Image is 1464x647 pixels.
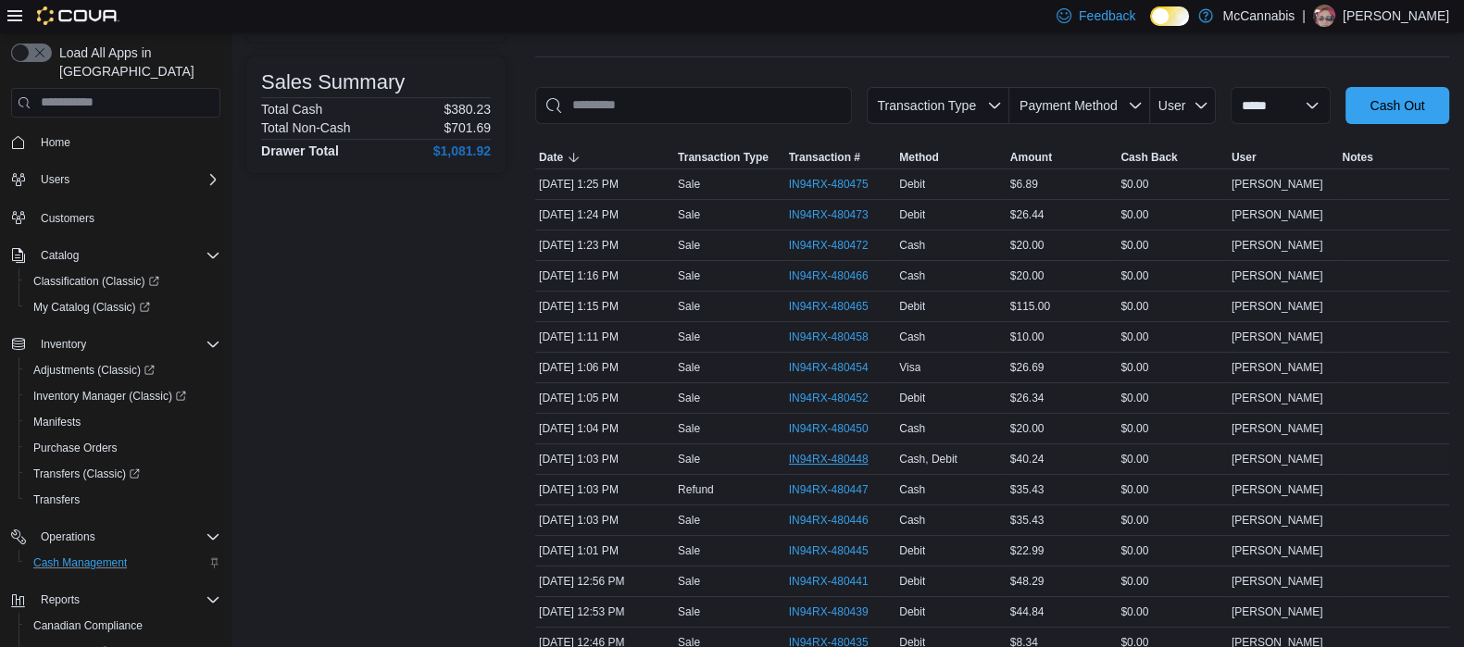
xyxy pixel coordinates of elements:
div: [DATE] 12:56 PM [535,570,674,592]
span: Home [33,131,220,154]
button: IN94RX-480446 [789,509,887,531]
span: Date [539,150,563,165]
p: Refund [678,482,714,497]
input: This is a search bar. As you type, the results lower in the page will automatically filter. [535,87,852,124]
span: Adjustments (Classic) [33,363,155,378]
a: Transfers (Classic) [26,463,147,485]
span: Debit [899,391,925,405]
p: Sale [678,452,700,467]
div: $0.00 [1117,204,1228,226]
div: $0.00 [1117,417,1228,440]
span: User [1158,98,1186,113]
button: IN94RX-480441 [789,570,887,592]
span: $35.43 [1010,482,1045,497]
p: Sale [678,268,700,283]
a: Cash Management [26,552,134,574]
span: IN94RX-480447 [789,482,869,497]
span: IN94RX-480472 [789,238,869,253]
span: Transfers [26,489,220,511]
p: Sale [678,177,700,192]
button: User [1228,146,1339,168]
button: Purchase Orders [19,435,228,461]
a: Transfers (Classic) [19,461,228,487]
span: [PERSON_NAME] [1232,482,1323,497]
button: Customers [4,204,228,230]
span: $20.00 [1010,238,1045,253]
p: Sale [678,299,700,314]
span: $115.00 [1010,299,1050,314]
span: Debit [899,574,925,589]
span: Operations [33,526,220,548]
span: Debit [899,299,925,314]
a: Manifests [26,411,88,433]
span: Payment Method [1020,98,1118,113]
a: Inventory Manager (Classic) [19,383,228,409]
h4: $1,081.92 [433,143,491,158]
div: [DATE] 1:04 PM [535,417,674,440]
span: My Catalog (Classic) [26,296,220,318]
div: $0.00 [1117,234,1228,256]
span: IN94RX-480452 [789,391,869,405]
span: IN94RX-480445 [789,543,869,558]
span: Cash [899,482,925,497]
span: IN94RX-480458 [789,330,869,344]
span: Cash Back [1120,150,1177,165]
div: [DATE] 1:23 PM [535,234,674,256]
button: Users [4,167,228,193]
span: Debit [899,207,925,222]
span: [PERSON_NAME] [1232,543,1323,558]
button: Method [895,146,1007,168]
p: Sale [678,391,700,405]
button: Reports [33,589,87,611]
div: [DATE] 1:01 PM [535,540,674,562]
div: [DATE] 1:11 PM [535,326,674,348]
span: Cash [899,238,925,253]
p: [PERSON_NAME] [1343,5,1449,27]
span: IN94RX-480454 [789,360,869,375]
a: Home [33,131,78,154]
span: Catalog [33,244,220,267]
span: Cash Management [26,552,220,574]
div: $0.00 [1117,173,1228,195]
span: Transfers (Classic) [33,467,140,481]
span: Canadian Compliance [26,615,220,637]
div: [DATE] 1:25 PM [535,173,674,195]
span: IN94RX-480465 [789,299,869,314]
span: Feedback [1079,6,1135,25]
span: Amount [1010,150,1052,165]
span: Reports [33,589,220,611]
span: Users [33,168,220,191]
span: $26.34 [1010,391,1045,405]
span: Inventory Manager (Classic) [26,385,220,407]
button: IN94RX-480458 [789,326,887,348]
span: IN94RX-480448 [789,452,869,467]
button: Manifests [19,409,228,435]
div: [DATE] 1:05 PM [535,387,674,409]
span: [PERSON_NAME] [1232,513,1323,528]
div: [DATE] 1:06 PM [535,356,674,379]
span: Cash, Debit [899,452,957,467]
span: Manifests [33,415,81,429]
button: Inventory [4,331,228,357]
button: Cash Back [1117,146,1228,168]
span: Adjustments (Classic) [26,359,220,381]
span: Manifests [26,411,220,433]
span: Cash Out [1370,96,1424,115]
span: Purchase Orders [26,437,220,459]
span: Transfers (Classic) [26,463,220,485]
span: Inventory [33,333,220,355]
span: Debit [899,604,925,619]
input: Dark Mode [1150,6,1189,26]
span: $35.43 [1010,513,1045,528]
button: IN94RX-480452 [789,387,887,409]
button: Transfers [19,487,228,513]
div: $0.00 [1117,479,1228,501]
a: Classification (Classic) [26,270,167,292]
span: IN94RX-480450 [789,421,869,436]
button: IN94RX-480447 [789,479,887,501]
span: Cash [899,513,925,528]
p: Sale [678,421,700,436]
a: Canadian Compliance [26,615,150,637]
div: [DATE] 1:24 PM [535,204,674,226]
div: [DATE] 12:53 PM [535,601,674,623]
